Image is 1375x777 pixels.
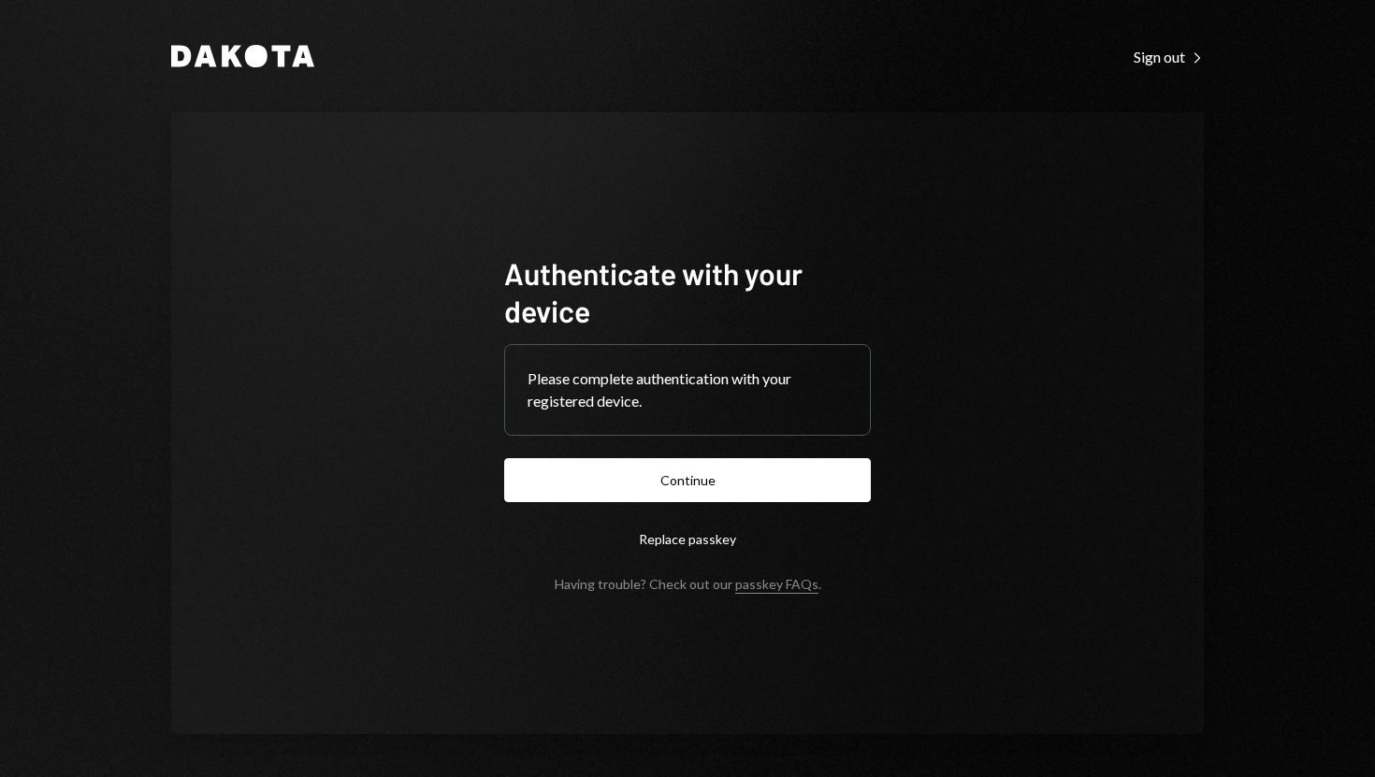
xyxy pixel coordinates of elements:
[504,517,871,561] button: Replace passkey
[1134,48,1204,66] div: Sign out
[555,576,821,592] div: Having trouble? Check out our .
[504,254,871,329] h1: Authenticate with your device
[1134,46,1204,66] a: Sign out
[735,576,818,594] a: passkey FAQs
[504,458,871,502] button: Continue
[528,367,847,412] div: Please complete authentication with your registered device.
